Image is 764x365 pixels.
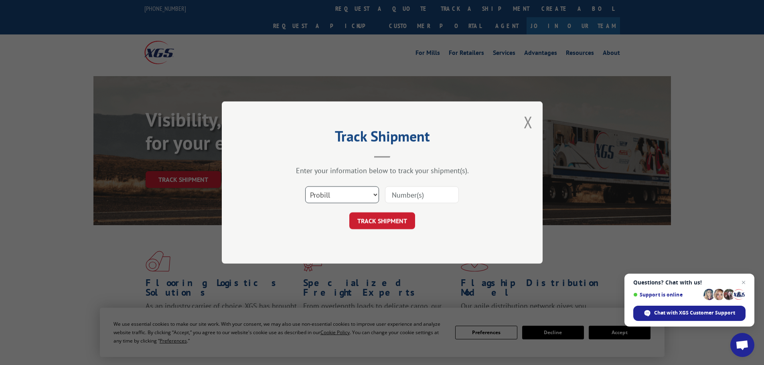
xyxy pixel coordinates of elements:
[739,278,748,287] span: Close chat
[262,131,503,146] h2: Track Shipment
[262,166,503,175] div: Enter your information below to track your shipment(s).
[633,306,746,321] div: Chat with XGS Customer Support
[524,111,533,133] button: Close modal
[654,309,735,317] span: Chat with XGS Customer Support
[349,212,415,229] button: TRACK SHIPMENT
[633,292,701,298] span: Support is online
[385,186,459,203] input: Number(s)
[633,279,746,286] span: Questions? Chat with us!
[730,333,754,357] div: Open chat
